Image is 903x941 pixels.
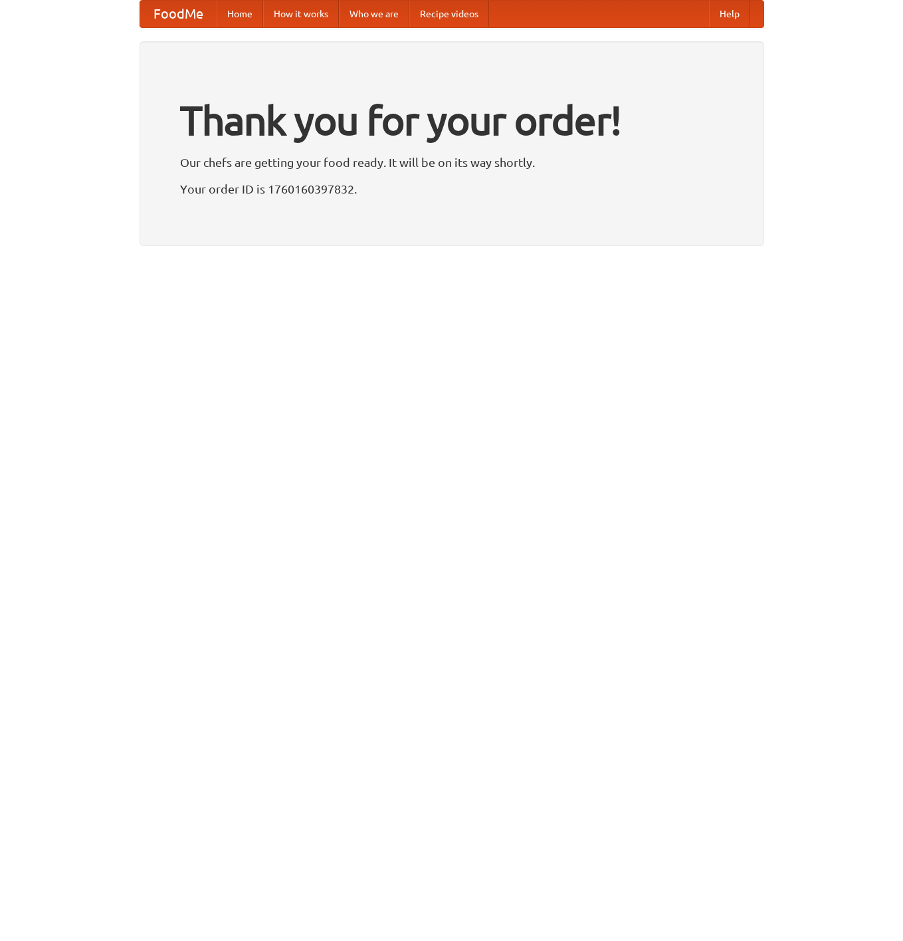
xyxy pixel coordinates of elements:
a: Recipe videos [409,1,489,27]
a: Who we are [339,1,409,27]
h1: Thank you for your order! [180,88,724,152]
p: Our chefs are getting your food ready. It will be on its way shortly. [180,152,724,172]
p: Your order ID is 1760160397832. [180,179,724,199]
a: Home [217,1,263,27]
a: How it works [263,1,339,27]
a: Help [709,1,750,27]
a: FoodMe [140,1,217,27]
